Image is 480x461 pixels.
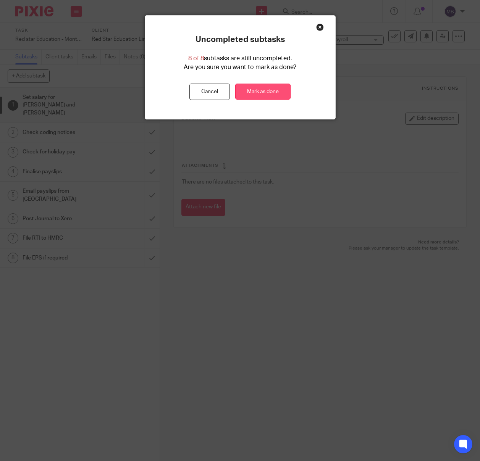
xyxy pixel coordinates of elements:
[189,84,230,100] button: Cancel
[184,63,296,72] p: Are you sure you want to mark as done?
[316,23,324,31] div: Close this dialog window
[188,55,204,61] span: 8 of 8
[188,54,292,63] p: subtasks are still uncompleted.
[235,84,291,100] a: Mark as done
[196,35,285,45] p: Uncompleted subtasks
